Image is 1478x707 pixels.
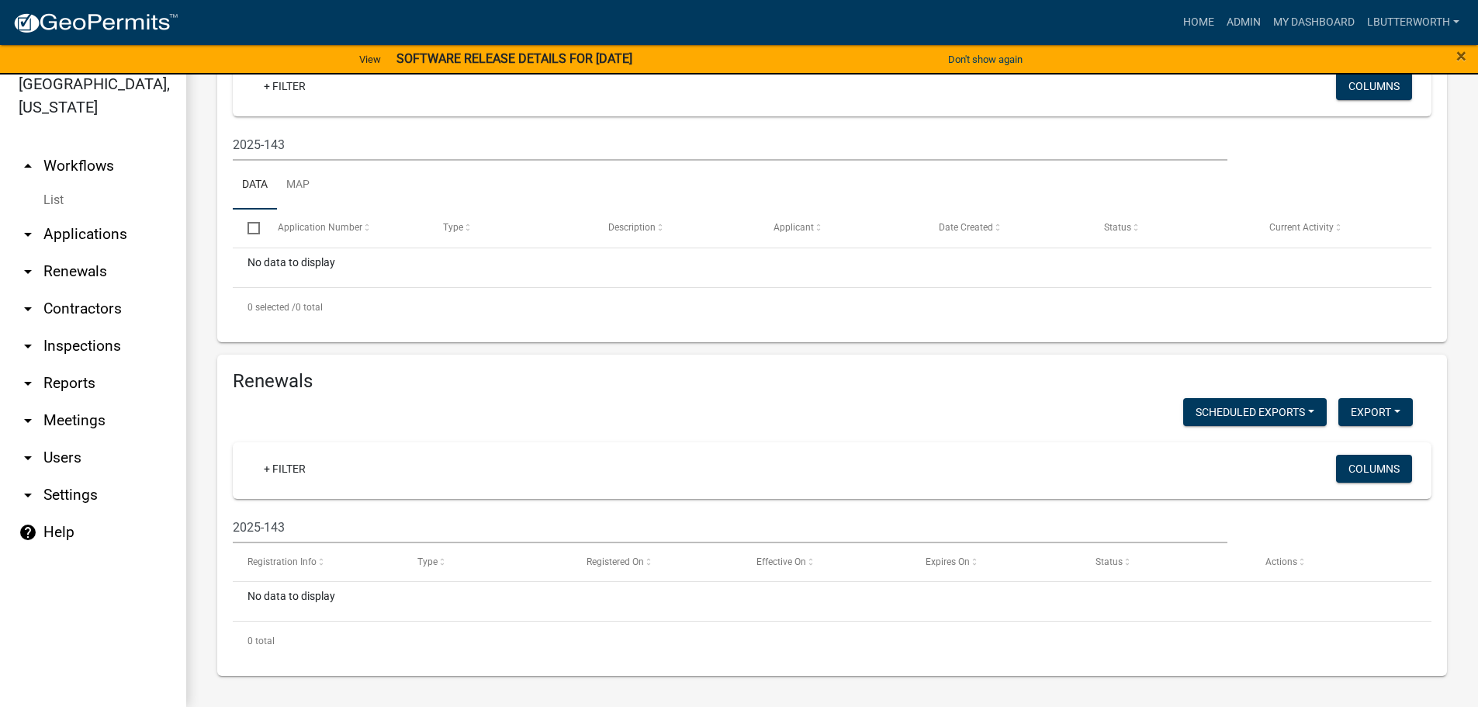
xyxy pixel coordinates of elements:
datatable-header-cell: Type [403,543,573,581]
div: 0 total [233,288,1431,327]
i: arrow_drop_down [19,337,37,355]
button: Don't show again [942,47,1029,72]
div: 0 total [233,622,1431,660]
a: Home [1177,8,1220,37]
span: Applicant [774,222,814,233]
datatable-header-cell: Actions [1250,543,1420,581]
a: Data [233,161,277,210]
span: Actions [1265,556,1297,567]
datatable-header-cell: Select [233,210,262,247]
a: Admin [1220,8,1267,37]
span: Application Number [278,222,362,233]
i: arrow_drop_down [19,411,37,430]
span: × [1456,45,1466,67]
a: Map [277,161,319,210]
span: Status [1104,222,1131,233]
span: 0 selected / [247,302,296,313]
span: Registered On [587,556,644,567]
datatable-header-cell: Effective On [742,543,912,581]
i: arrow_drop_down [19,300,37,318]
input: Search for applications [233,129,1227,161]
span: Registration Info [247,556,317,567]
i: arrow_drop_down [19,225,37,244]
a: + Filter [251,72,318,100]
datatable-header-cell: Application Number [262,210,427,247]
button: Close [1456,47,1466,65]
span: Type [443,222,463,233]
datatable-header-cell: Status [1089,210,1255,247]
div: No data to display [233,248,1431,287]
span: Status [1096,556,1123,567]
datatable-header-cell: Status [1081,543,1251,581]
datatable-header-cell: Registration Info [233,543,403,581]
datatable-header-cell: Registered On [572,543,742,581]
a: + Filter [251,455,318,483]
i: arrow_drop_down [19,262,37,281]
div: No data to display [233,582,1431,621]
datatable-header-cell: Applicant [759,210,924,247]
datatable-header-cell: Description [594,210,759,247]
i: arrow_drop_down [19,374,37,393]
i: arrow_drop_up [19,157,37,175]
h4: Renewals [233,370,1431,393]
strong: SOFTWARE RELEASE DETAILS FOR [DATE] [396,51,632,66]
i: arrow_drop_down [19,449,37,467]
button: Scheduled Exports [1183,398,1327,426]
i: help [19,523,37,542]
i: arrow_drop_down [19,486,37,504]
span: Date Created [939,222,993,233]
button: Columns [1336,455,1412,483]
datatable-header-cell: Current Activity [1255,210,1420,247]
span: Expires On [926,556,970,567]
input: Search for renewals [233,511,1227,543]
datatable-header-cell: Expires On [911,543,1081,581]
button: Export [1338,398,1413,426]
span: Description [608,222,656,233]
span: Type [417,556,438,567]
datatable-header-cell: Type [427,210,593,247]
a: My Dashboard [1267,8,1361,37]
button: Columns [1336,72,1412,100]
span: Effective On [756,556,806,567]
datatable-header-cell: Date Created [924,210,1089,247]
span: Current Activity [1269,222,1334,233]
a: lbutterworth [1361,8,1466,37]
a: View [353,47,387,72]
